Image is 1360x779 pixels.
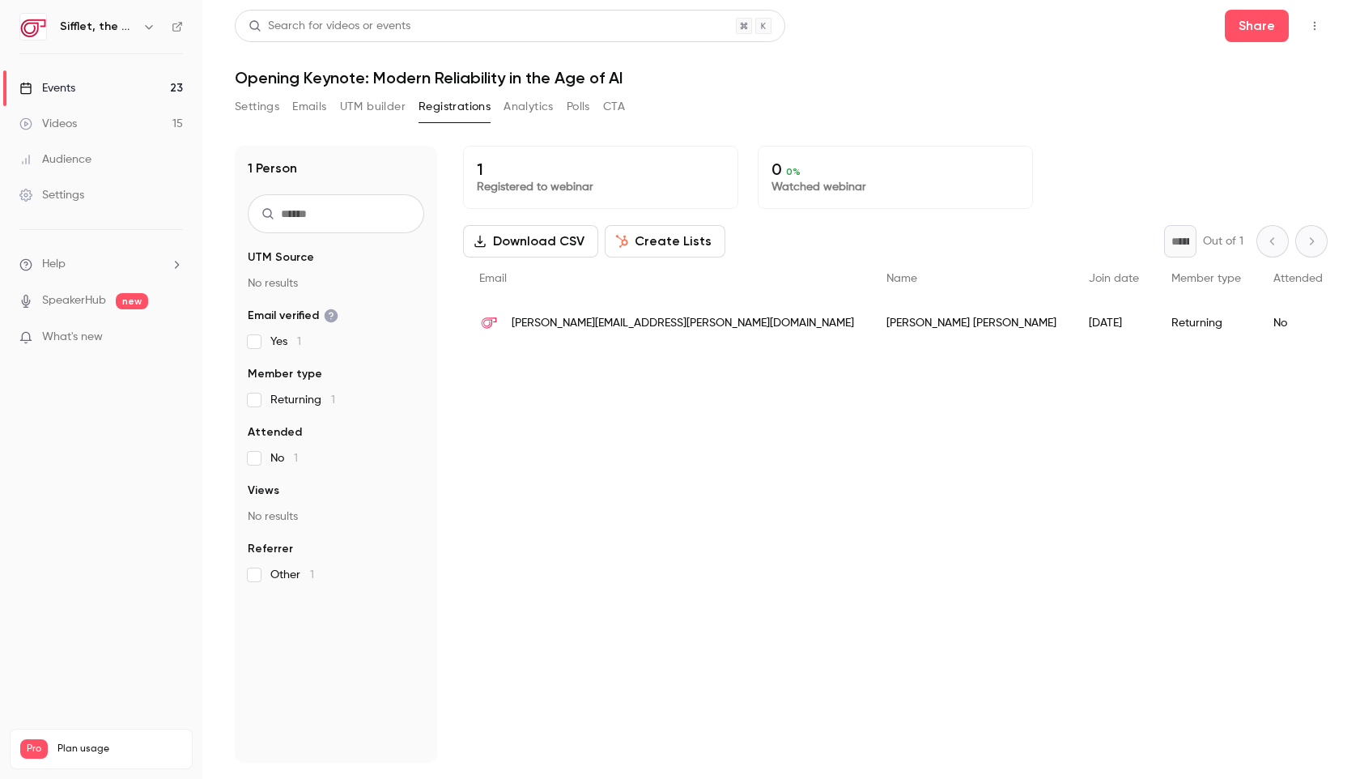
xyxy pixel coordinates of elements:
[235,94,279,120] button: Settings
[479,273,507,284] span: Email
[42,292,106,309] a: SpeakerHub
[512,315,854,332] span: [PERSON_NAME][EMAIL_ADDRESS][PERSON_NAME][DOMAIN_NAME]
[786,166,801,177] span: 0 %
[567,94,590,120] button: Polls
[477,160,725,179] p: 1
[248,308,338,324] span: Email verified
[19,116,77,132] div: Videos
[331,394,335,406] span: 1
[605,225,725,258] button: Create Lists
[294,453,298,464] span: 1
[248,249,424,583] section: facet-groups
[248,366,322,382] span: Member type
[248,159,297,178] h1: 1 Person
[248,509,424,525] p: No results
[42,256,66,273] span: Help
[479,313,499,333] img: siffletdata.com
[310,569,314,581] span: 1
[1225,10,1289,42] button: Share
[771,160,1019,179] p: 0
[248,424,302,441] span: Attended
[19,187,84,203] div: Settings
[1257,300,1339,346] div: No
[1089,273,1139,284] span: Join date
[248,275,424,292] p: No results
[292,94,326,120] button: Emails
[19,256,183,273] li: help-dropdown-opener
[771,179,1019,195] p: Watched webinar
[42,329,103,346] span: What's new
[270,450,298,466] span: No
[164,330,183,345] iframe: Noticeable Trigger
[20,14,46,40] img: Sifflet, the AI-augmented data observability platform built for data teams with business users in...
[463,225,598,258] button: Download CSV
[419,94,491,120] button: Registrations
[235,68,1328,87] h1: Opening Keynote: Modern Reliability in the Age of AI
[270,334,301,350] span: Yes
[248,541,293,557] span: Referrer
[270,392,335,408] span: Returning
[57,743,182,756] span: Plan usage
[886,273,917,284] span: Name
[249,18,410,35] div: Search for videos or events
[270,567,314,583] span: Other
[248,483,279,499] span: Views
[477,179,725,195] p: Registered to webinar
[19,80,75,96] div: Events
[603,94,625,120] button: CTA
[1273,273,1323,284] span: Attended
[1073,300,1155,346] div: [DATE]
[248,249,314,266] span: UTM Source
[870,300,1073,346] div: [PERSON_NAME] [PERSON_NAME]
[1171,273,1241,284] span: Member type
[60,19,136,35] h6: Sifflet, the AI-augmented data observability platform built for data teams with business users in...
[1155,300,1257,346] div: Returning
[340,94,406,120] button: UTM builder
[19,151,91,168] div: Audience
[504,94,554,120] button: Analytics
[1203,233,1243,249] p: Out of 1
[116,293,148,309] span: new
[20,739,48,759] span: Pro
[297,336,301,347] span: 1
